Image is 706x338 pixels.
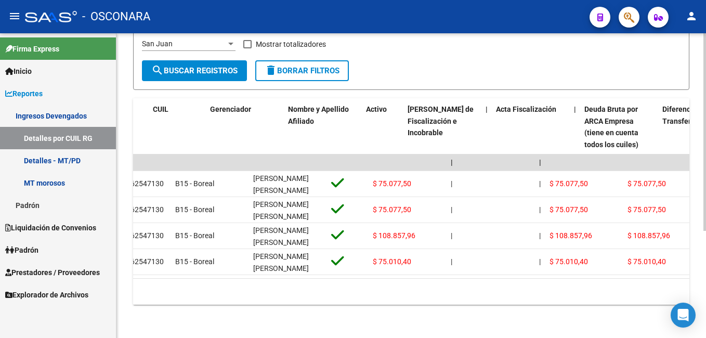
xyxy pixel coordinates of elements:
button: Buscar Registros [142,60,247,81]
span: | [451,257,452,266]
span: | [539,205,541,214]
span: $ 75.077,50 [550,205,588,214]
mat-icon: menu [8,10,21,22]
span: [PERSON_NAME] de Fiscalización e Incobrable [408,105,474,137]
span: | [539,179,541,188]
span: | [539,257,541,266]
span: Inicio [5,66,32,77]
span: | [539,231,541,240]
datatable-header-cell: | [481,98,492,156]
span: | [451,158,453,166]
div: 20362547130 [118,178,164,190]
span: San Juan [142,40,173,48]
span: $ 75.010,40 [373,257,411,266]
span: - OSCONARA [82,5,150,28]
button: Borrar Filtros [255,60,349,81]
span: Prestadores / Proveedores [5,267,100,278]
span: B15 - Boreal [175,231,214,240]
datatable-header-cell: Acta Fiscalización [492,98,570,156]
datatable-header-cell: Gerenciador [206,98,284,156]
span: B15 - Boreal [175,179,214,188]
div: 20362547130 [118,256,164,268]
span: $ 108.857,96 [550,231,592,240]
span: [PERSON_NAME] [PERSON_NAME] [253,226,309,246]
span: | [451,231,452,240]
span: | [539,158,541,166]
span: Activo [366,105,387,113]
mat-icon: search [151,64,164,76]
span: $ 75.010,40 [627,257,666,266]
span: $ 75.077,50 [550,179,588,188]
span: Explorador de Archivos [5,289,88,301]
span: Nombre y Apellido Afiliado [288,105,349,125]
span: $ 108.857,96 [627,231,670,240]
span: | [574,105,576,113]
div: 20362547130 [118,230,164,242]
datatable-header-cell: CUIL [149,98,206,156]
span: Buscar Registros [151,66,238,75]
span: B15 - Boreal [175,205,214,214]
span: $ 75.077,50 [373,205,411,214]
span: Mostrar totalizadores [256,38,326,50]
mat-icon: person [685,10,698,22]
span: CUIL [153,105,168,113]
datatable-header-cell: Nombre y Apellido Afiliado [284,98,362,156]
span: | [451,179,452,188]
span: Borrar Filtros [265,66,339,75]
span: Reportes [5,88,43,99]
span: [PERSON_NAME] [PERSON_NAME] [253,200,309,220]
span: Gerenciador [210,105,251,113]
span: $ 108.857,96 [373,231,415,240]
span: $ 75.077,50 [627,205,666,214]
div: 20362547130 [118,204,164,216]
span: Acta Fiscalización [496,105,556,113]
span: B15 - Boreal [175,257,214,266]
span: $ 75.077,50 [373,179,411,188]
span: [PERSON_NAME] [PERSON_NAME] [253,252,309,272]
div: Open Intercom Messenger [671,303,696,328]
span: Deuda Bruta por ARCA Empresa (tiene en cuenta todos los cuiles) [584,105,638,149]
span: | [486,105,488,113]
mat-icon: delete [265,64,277,76]
datatable-header-cell: Activo [362,98,403,156]
datatable-header-cell: Deuda Bruta por ARCA Empresa (tiene en cuenta todos los cuiles) [580,98,658,156]
span: | [451,205,452,214]
datatable-header-cell: Deuda Bruta Neto de Fiscalización e Incobrable [403,98,481,156]
span: $ 75.077,50 [627,179,666,188]
span: Padrón [5,244,38,256]
span: Liquidación de Convenios [5,222,96,233]
span: [PERSON_NAME] [PERSON_NAME] [253,174,309,194]
span: Firma Express [5,43,59,55]
datatable-header-cell: | [570,98,580,156]
span: $ 75.010,40 [550,257,588,266]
